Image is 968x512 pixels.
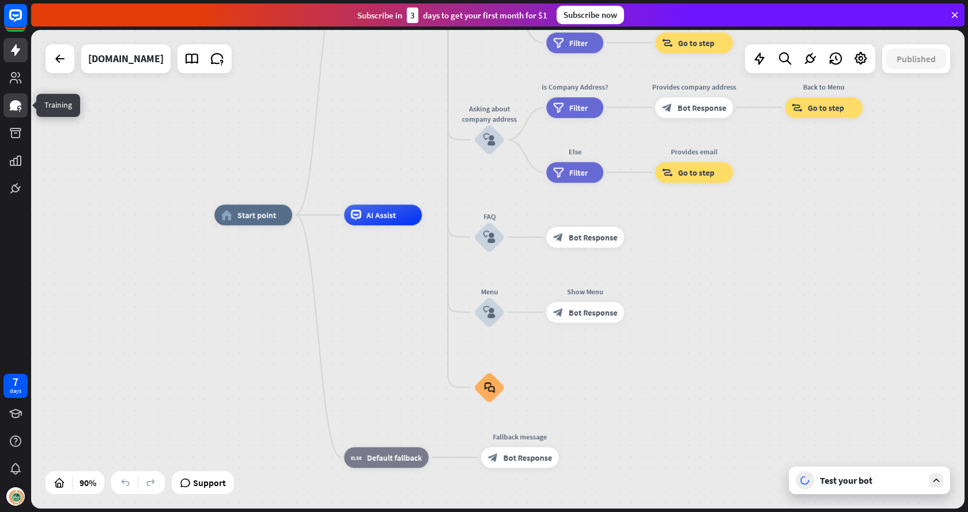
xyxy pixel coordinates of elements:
span: Bot Response [569,307,618,317]
i: block_user_input [483,231,496,244]
i: block_bot_response [553,232,564,242]
span: Go to step [808,103,844,113]
span: Bot Response [504,452,553,462]
i: block_faq [484,382,495,393]
div: is Company Address? [539,82,611,92]
i: block_user_input [483,306,496,318]
div: Provides company address [648,82,741,92]
span: Filter [569,103,588,113]
a: 7 days [3,374,28,398]
div: FAQ [458,211,520,222]
i: block_goto [662,167,673,177]
div: Subscribe now [557,6,624,24]
button: Published [886,48,946,69]
div: Menu [458,286,520,297]
i: home_2 [221,210,232,220]
div: Asking about company address [458,104,520,124]
span: Start point [237,210,277,220]
div: Else [539,146,611,157]
i: block_bot_response [662,103,672,113]
i: filter [553,103,564,113]
span: AI Assist [366,210,396,220]
div: 90% [76,473,100,492]
div: 3 [407,7,418,23]
div: Show Menu [539,286,632,297]
button: Open LiveChat chat widget [9,5,44,39]
i: filter [553,167,564,177]
div: irhaltarim.com.tr [88,44,164,73]
span: Bot Response [569,232,618,242]
i: filter [553,37,564,48]
span: Filter [569,167,588,177]
div: Provides email [648,146,741,157]
span: Default fallback [367,452,422,462]
i: block_bot_response [553,307,564,317]
div: Fallback message [473,431,566,442]
div: Back to Menu [777,82,871,92]
i: block_user_input [483,134,496,146]
div: Test your bot [820,475,924,486]
div: days [10,387,21,395]
span: Filter [569,37,588,48]
i: block_goto [792,103,803,113]
i: block_bot_response [488,452,498,462]
span: Bot Response [678,103,727,113]
i: block_goto [662,37,673,48]
span: Go to step [678,37,714,48]
div: 7 [13,377,18,387]
span: Support [193,473,226,492]
span: Go to step [678,167,714,177]
i: block_fallback [351,452,362,462]
div: Subscribe in days to get your first month for $1 [357,7,547,23]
